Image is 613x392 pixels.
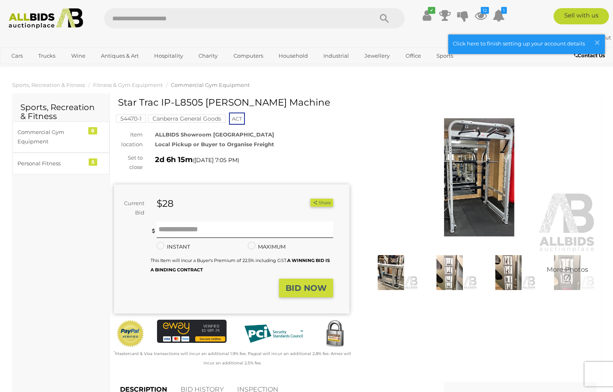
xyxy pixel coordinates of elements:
a: Cars [6,49,28,63]
label: INSTANT [157,242,190,251]
i: ✔ [428,7,435,14]
li: Unwatch this item [301,199,309,207]
a: Fitness & Gym Equipment [93,82,163,88]
h2: Sports, Recreation & Fitness [20,103,101,121]
img: eWAY Payment Gateway [157,320,227,343]
b: Contact Us [574,52,605,58]
div: 5 [89,158,97,166]
mark: Canberra General Goods [148,115,226,123]
a: Industrial [318,49,354,63]
div: Personal Fitness [17,159,85,168]
button: Share [310,199,333,207]
div: Commercial Gym Equipment [17,128,85,147]
a: 12 [475,8,487,23]
img: PCI DSS compliant [239,320,308,347]
img: Allbids.com.au [4,8,87,29]
img: Official PayPal Seal [116,320,145,347]
span: ( ) [193,157,239,163]
img: Star Trac IP-L8505 Max Rack Smith Machine [422,255,477,290]
a: Trucks [33,49,61,63]
button: BID NOW [279,279,333,298]
span: × [593,35,601,50]
a: Commercial Gym Equipment [171,82,250,88]
a: ✔ [421,8,433,23]
a: [GEOGRAPHIC_DATA] [6,63,74,76]
strong: ALLBIDS Showroom [GEOGRAPHIC_DATA] [155,131,274,138]
i: 1 [501,7,507,14]
a: 54470-1 [116,115,146,122]
a: Hospitality [149,49,188,63]
img: Star Trac IP-L8505 Max Rack Smith Machine [362,102,597,253]
a: Commercial Gym Equipment 8 [12,121,109,153]
a: Office [400,49,426,63]
strong: BID NOW [286,283,327,293]
a: Jewellery [359,49,395,63]
i: 12 [481,7,489,14]
a: Wine [66,49,91,63]
strong: 2d 6h 15m [155,155,193,164]
strong: $28 [157,198,174,209]
mark: 54470-1 [116,115,146,123]
a: Contact Us [574,51,607,60]
img: Star Trac IP-L8505 Max Rack Smith Machine [540,255,595,290]
a: Sell with us [554,8,609,24]
strong: Local Pickup or Buyer to Organise Freight [155,141,274,147]
span: [DATE] 7:05 PM [194,156,238,164]
div: Item location [108,130,149,149]
span: ACT [229,113,245,125]
div: Current Bid [114,199,151,218]
a: Household [273,49,313,63]
a: Charity [193,49,223,63]
small: Mastercard & Visa transactions will incur an additional 1.9% fee. Paypal will incur an additional... [114,351,351,366]
a: Computers [228,49,268,63]
span: More Photos (7) [547,266,588,280]
div: Set to close [108,153,149,172]
a: More Photos(7) [540,255,595,290]
img: Secured by Rapid SSL [321,320,349,349]
img: Star Trac IP-L8505 Max Rack Smith Machine [364,255,419,290]
small: This Item will incur a Buyer's Premium of 22.5% including GST. [151,258,330,273]
a: Sports, Recreation & Fitness [12,82,85,88]
img: Star Trac IP-L8505 Max Rack Smith Machine [481,255,536,290]
a: Canberra General Goods [148,115,226,122]
a: Personal Fitness 5 [12,153,109,174]
a: Sports [431,49,458,63]
a: 1 [493,8,505,23]
div: 8 [88,127,97,134]
a: Antiques & Art [96,49,144,63]
label: MAXIMUM [248,242,286,251]
h1: Star Trac IP-L8505 [PERSON_NAME] Machine [118,97,347,108]
button: Search [364,8,405,28]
